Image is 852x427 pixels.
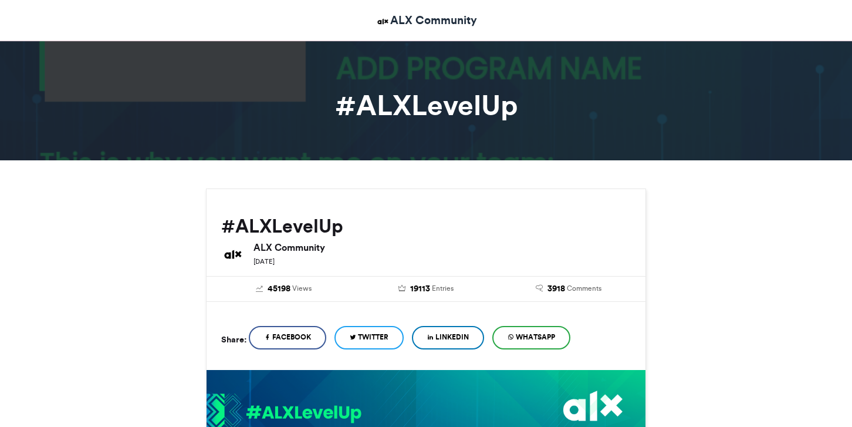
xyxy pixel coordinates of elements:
img: ALX Community [221,243,245,266]
span: 3918 [547,283,565,295]
span: 45198 [268,283,290,295]
a: 19113 Entries [364,283,489,295]
small: [DATE] [253,257,275,265]
span: Views [292,283,312,294]
a: Facebook [249,326,326,349]
a: ALX Community [376,12,477,29]
span: Twitter [358,332,388,342]
span: LinkedIn [435,332,469,342]
a: 3918 Comments [506,283,631,295]
span: Comments [567,283,601,294]
h5: Share: [221,332,246,347]
h6: ALX Community [253,243,631,252]
span: Entries [432,283,454,294]
span: Facebook [272,332,311,342]
img: ALX Community [376,14,390,29]
a: LinkedIn [412,326,484,349]
a: WhatsApp [492,326,570,349]
h2: #ALXLevelUp [221,216,631,237]
a: Twitter [334,326,404,349]
a: 45198 Views [221,283,346,295]
span: WhatsApp [516,332,555,342]
h1: #ALXLevelUp [100,91,752,119]
span: 19113 [410,283,430,295]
